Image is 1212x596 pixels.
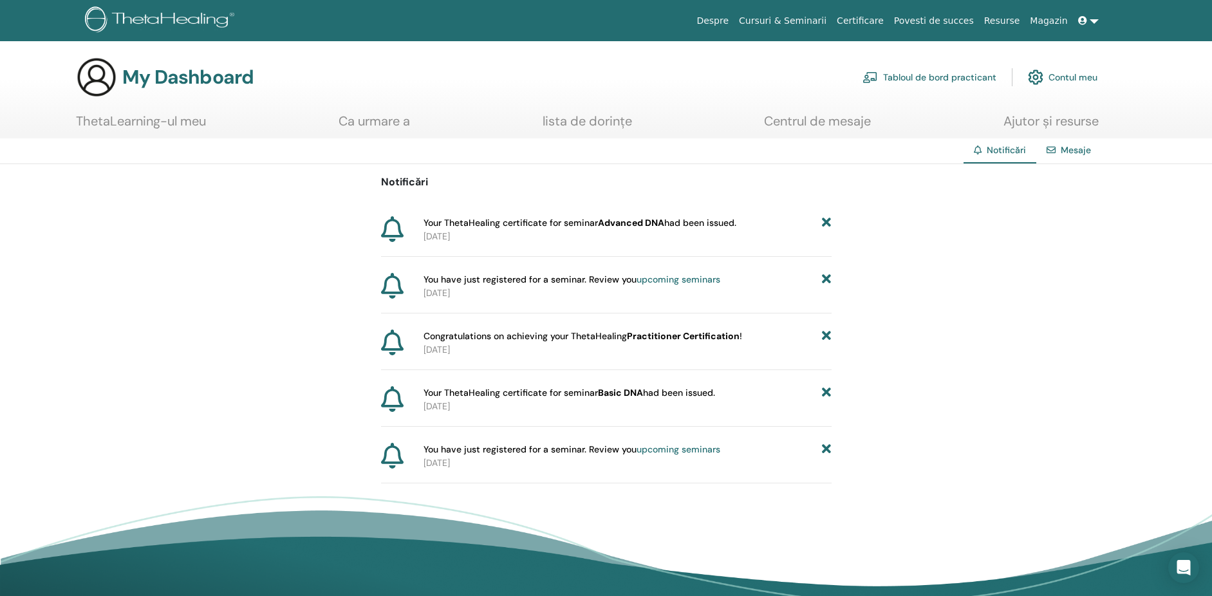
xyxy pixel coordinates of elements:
a: Despre [691,9,734,33]
a: Povesti de succes [889,9,979,33]
a: Tabloul de bord practicant [862,63,996,91]
img: cog.svg [1028,66,1043,88]
a: lista de dorințe [543,113,632,138]
span: Your ThetaHealing certificate for seminar had been issued. [424,216,736,230]
div: Open Intercom Messenger [1168,552,1199,583]
b: Basic DNA [598,387,643,398]
p: [DATE] [424,456,832,470]
p: [DATE] [424,343,832,357]
a: Mesaje [1061,144,1091,156]
a: Ca urmare a [339,113,410,138]
img: logo.png [85,6,239,35]
a: upcoming seminars [637,443,720,455]
a: Magazin [1025,9,1072,33]
a: Centrul de mesaje [764,113,871,138]
img: generic-user-icon.jpg [76,57,117,98]
a: ThetaLearning-ul meu [76,113,206,138]
p: [DATE] [424,400,832,413]
p: [DATE] [424,230,832,243]
a: Contul meu [1028,63,1097,91]
a: Ajutor și resurse [1003,113,1099,138]
span: Your ThetaHealing certificate for seminar had been issued. [424,386,715,400]
a: Resurse [979,9,1025,33]
span: Congratulations on achieving your ThetaHealing ! [424,330,742,343]
a: Certificare [832,9,889,33]
span: You have just registered for a seminar. Review you [424,273,720,286]
b: Practitioner Certification [627,330,740,342]
span: You have just registered for a seminar. Review you [424,443,720,456]
span: Notificări [987,144,1026,156]
p: [DATE] [424,286,832,300]
h3: My Dashboard [122,66,254,89]
a: upcoming seminars [637,274,720,285]
p: Notificări [381,174,832,190]
b: Advanced DNA [598,217,664,228]
img: chalkboard-teacher.svg [862,71,878,83]
a: Cursuri & Seminarii [734,9,832,33]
